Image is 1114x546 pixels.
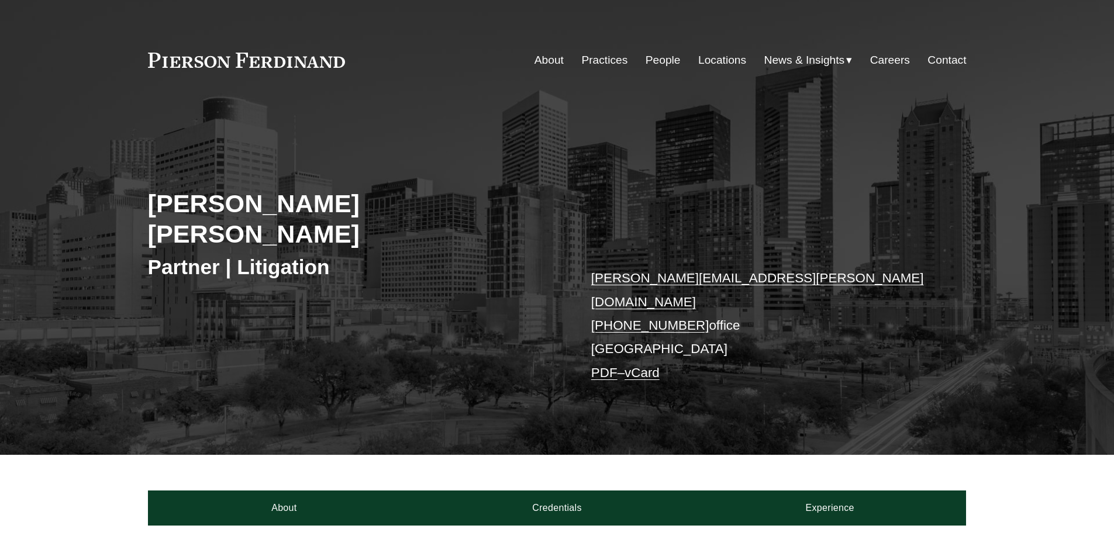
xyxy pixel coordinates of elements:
a: Practices [581,49,627,71]
a: Experience [694,490,967,526]
a: Contact [927,49,966,71]
a: vCard [625,365,660,380]
p: office [GEOGRAPHIC_DATA] – [591,267,932,385]
h2: [PERSON_NAME] [PERSON_NAME] [148,188,557,250]
a: Credentials [420,490,694,526]
span: News & Insights [764,50,845,71]
a: About [148,490,421,526]
a: [PHONE_NUMBER] [591,318,709,333]
a: Locations [698,49,746,71]
a: PDF [591,365,618,380]
a: folder dropdown [764,49,853,71]
a: About [534,49,564,71]
h3: Partner | Litigation [148,254,557,280]
a: [PERSON_NAME][EMAIL_ADDRESS][PERSON_NAME][DOMAIN_NAME] [591,271,924,309]
a: Careers [870,49,910,71]
a: People [646,49,681,71]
